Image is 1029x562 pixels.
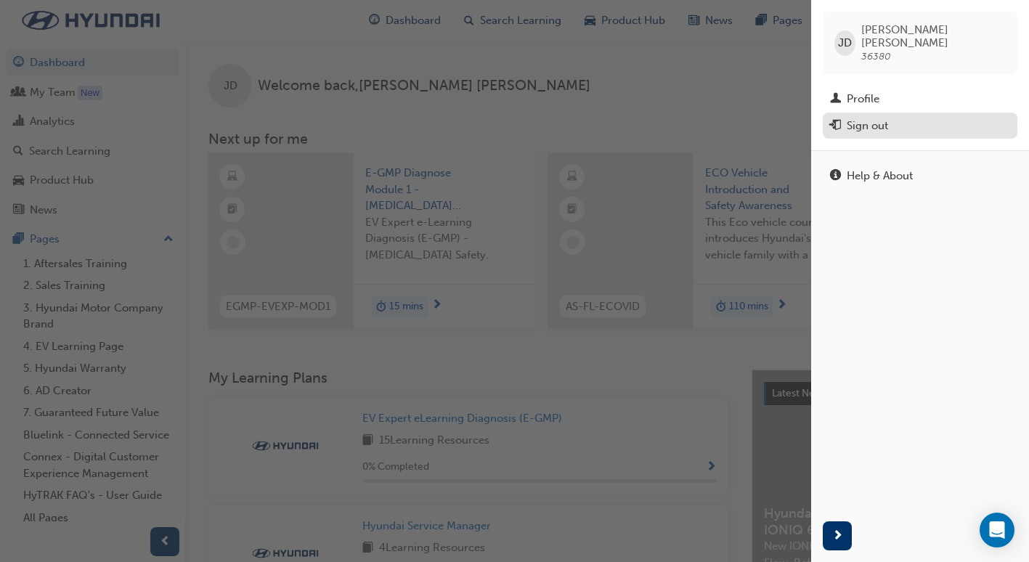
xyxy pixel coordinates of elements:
span: JD [838,35,852,52]
span: man-icon [830,93,841,106]
span: next-icon [832,527,843,545]
span: info-icon [830,170,841,183]
button: Sign out [823,113,1017,139]
div: Help & About [847,168,913,184]
div: Profile [847,91,879,107]
span: 36380 [861,50,891,62]
span: exit-icon [830,120,841,133]
a: Help & About [823,163,1017,190]
div: Open Intercom Messenger [980,513,1014,547]
div: Sign out [847,118,888,134]
span: [PERSON_NAME] [PERSON_NAME] [861,23,1006,49]
a: Profile [823,86,1017,113]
